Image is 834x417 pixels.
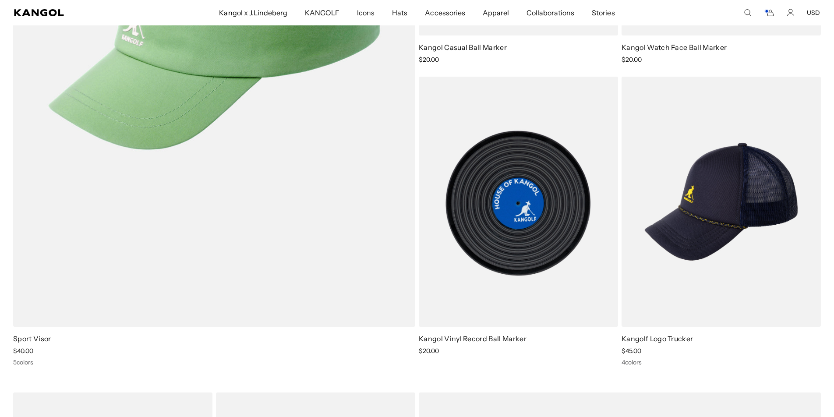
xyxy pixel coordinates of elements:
[419,43,507,52] a: Kangol Casual Ball Marker
[622,334,693,343] a: Kangolf Logo Trucker
[807,9,820,17] button: USD
[14,9,145,16] a: Kangol
[13,334,51,343] a: Sport Visor
[419,56,439,64] span: $20.00
[622,43,727,52] a: Kangol Watch Face Ball Marker
[744,9,752,17] summary: Search here
[622,56,642,64] span: $20.00
[419,334,527,343] a: Kangol Vinyl Record Ball Marker
[622,358,821,366] div: 4 colors
[622,347,641,355] span: $45.00
[419,347,439,355] span: $20.00
[13,347,33,355] span: $40.00
[787,9,795,17] a: Account
[419,77,618,327] img: Kangol Vinyl Record Ball Marker
[622,77,821,327] img: Kangolf Logo Trucker
[764,9,774,17] button: Cart
[13,358,415,366] div: 5 colors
